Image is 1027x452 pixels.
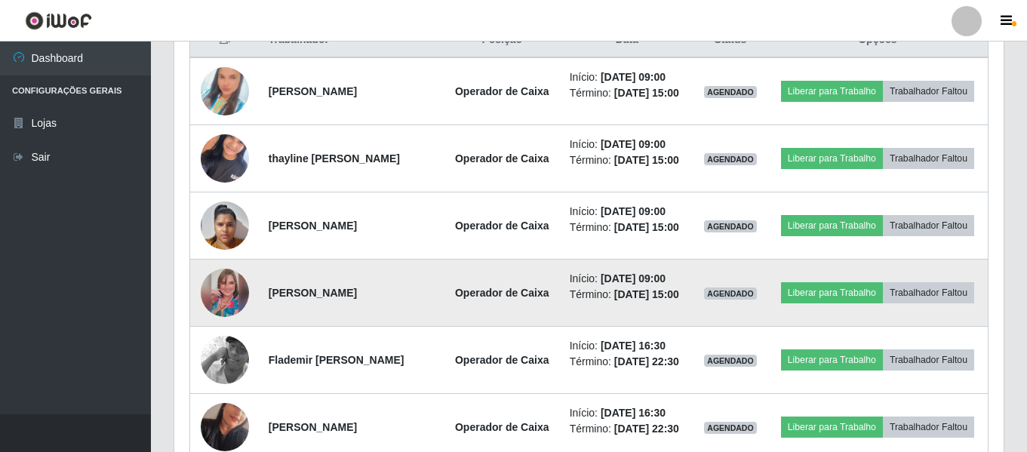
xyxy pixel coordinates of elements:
strong: Flademir [PERSON_NAME] [269,354,404,366]
img: 1742385063633.jpeg [201,126,249,190]
strong: Operador de Caixa [455,354,549,366]
strong: Operador de Caixa [455,152,549,165]
li: Início: [570,137,684,152]
time: [DATE] 22:30 [614,355,679,367]
li: Término: [570,421,684,437]
span: AGENDADO [704,153,757,165]
li: Início: [570,271,684,287]
img: 1724269488356.jpeg [201,193,249,257]
li: Término: [570,85,684,101]
time: [DATE] 15:00 [614,221,679,233]
img: 1677862473540.jpeg [201,317,249,403]
strong: Operador de Caixa [455,287,549,299]
button: Trabalhador Faltou [883,417,974,438]
time: [DATE] 16:30 [601,340,666,352]
button: Liberar para Trabalho [781,81,883,102]
strong: [PERSON_NAME] [269,421,357,433]
time: [DATE] 22:30 [614,423,679,435]
strong: [PERSON_NAME] [269,220,357,232]
button: Liberar para Trabalho [781,215,883,236]
time: [DATE] 09:00 [601,71,666,83]
li: Início: [570,405,684,421]
button: Liberar para Trabalho [781,282,883,303]
button: Trabalhador Faltou [883,81,974,102]
button: Liberar para Trabalho [781,417,883,438]
span: AGENDADO [704,287,757,300]
button: Trabalhador Faltou [883,282,974,303]
strong: thayline [PERSON_NAME] [269,152,400,165]
li: Término: [570,354,684,370]
time: [DATE] 15:00 [614,154,679,166]
time: [DATE] 15:00 [614,87,679,99]
strong: Operador de Caixa [455,220,549,232]
button: Trabalhador Faltou [883,148,974,169]
li: Início: [570,69,684,85]
time: [DATE] 09:00 [601,272,666,284]
strong: Operador de Caixa [455,85,549,97]
img: CoreUI Logo [25,11,92,30]
button: Trabalhador Faltou [883,215,974,236]
li: Término: [570,152,684,168]
img: 1753388876118.jpeg [201,269,249,317]
img: 1737279332588.jpeg [201,48,249,134]
span: AGENDADO [704,355,757,367]
button: Liberar para Trabalho [781,349,883,371]
span: AGENDADO [704,86,757,98]
strong: [PERSON_NAME] [269,287,357,299]
span: AGENDADO [704,220,757,232]
li: Término: [570,220,684,235]
time: [DATE] 16:30 [601,407,666,419]
button: Liberar para Trabalho [781,148,883,169]
li: Término: [570,287,684,303]
button: Trabalhador Faltou [883,349,974,371]
time: [DATE] 09:00 [601,205,666,217]
li: Início: [570,338,684,354]
strong: [PERSON_NAME] [269,85,357,97]
time: [DATE] 09:00 [601,138,666,150]
strong: Operador de Caixa [455,421,549,433]
span: AGENDADO [704,422,757,434]
li: Início: [570,204,684,220]
time: [DATE] 15:00 [614,288,679,300]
